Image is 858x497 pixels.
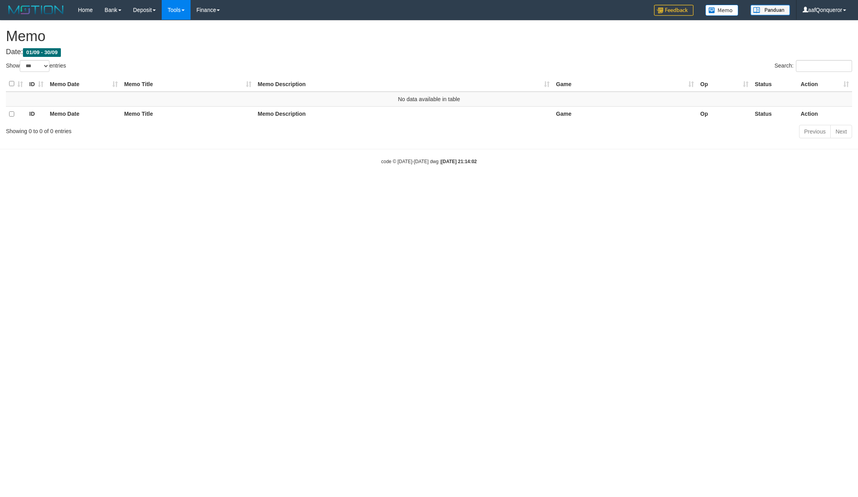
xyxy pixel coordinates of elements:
[6,92,852,107] td: No data available in table
[697,106,752,122] th: Op
[20,60,49,72] select: Showentries
[441,159,477,164] strong: [DATE] 21:14:02
[121,106,255,122] th: Memo Title
[697,76,752,92] th: Op: activate to sort column ascending
[775,60,852,72] label: Search:
[798,106,852,122] th: Action
[798,76,852,92] th: Action: activate to sort column ascending
[654,5,694,16] img: Feedback.jpg
[752,106,798,122] th: Status
[26,76,47,92] th: ID: activate to sort column ascending
[23,48,61,57] span: 01/09 - 30/09
[6,60,66,72] label: Show entries
[47,106,121,122] th: Memo Date
[6,76,26,92] th: : activate to sort column ascending
[6,48,852,56] h4: Date:
[381,159,477,164] small: code © [DATE]-[DATE] dwg |
[705,5,739,16] img: Button%20Memo.svg
[121,76,255,92] th: Memo Title: activate to sort column ascending
[553,76,697,92] th: Game: activate to sort column ascending
[752,76,798,92] th: Status
[799,125,831,138] a: Previous
[830,125,852,138] a: Next
[26,106,47,122] th: ID
[553,106,697,122] th: Game
[6,4,66,16] img: MOTION_logo.png
[6,28,852,44] h1: Memo
[796,60,852,72] input: Search:
[6,124,352,135] div: Showing 0 to 0 of 0 entries
[750,5,790,15] img: panduan.png
[255,106,553,122] th: Memo Description
[255,76,553,92] th: Memo Description: activate to sort column ascending
[47,76,121,92] th: Memo Date: activate to sort column ascending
